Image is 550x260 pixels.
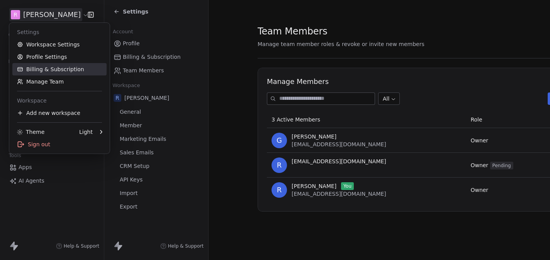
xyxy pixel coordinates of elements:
div: Light [79,128,93,136]
a: Workspace Settings [12,38,107,51]
div: Theme [17,128,44,136]
a: Profile Settings [12,51,107,63]
div: Sign out [12,138,107,151]
div: Settings [12,26,107,38]
div: Add new workspace [12,107,107,119]
a: Manage Team [12,75,107,88]
a: Billing & Subscription [12,63,107,75]
div: Workspace [12,94,107,107]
